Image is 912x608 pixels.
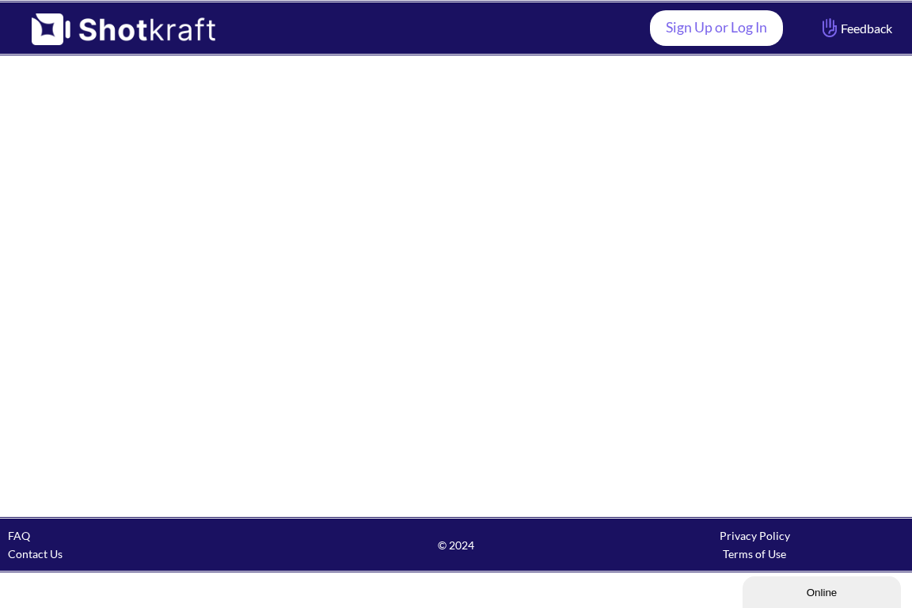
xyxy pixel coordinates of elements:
[819,19,892,37] span: Feedback
[743,573,904,608] iframe: chat widget
[606,545,904,563] div: Terms of Use
[8,547,63,560] a: Contact Us
[650,10,783,46] a: Sign Up or Log In
[8,529,30,542] a: FAQ
[606,526,904,545] div: Privacy Policy
[306,536,605,554] span: © 2024
[819,14,841,41] img: Hand Icon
